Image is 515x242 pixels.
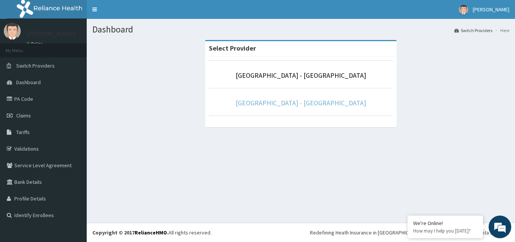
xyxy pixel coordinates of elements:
h1: Dashboard [92,25,509,34]
a: Switch Providers [454,27,492,34]
span: Dashboard [16,79,41,86]
a: [GEOGRAPHIC_DATA] - [GEOGRAPHIC_DATA] [236,71,366,80]
span: We're online! [44,73,104,149]
footer: All rights reserved. [87,223,515,242]
p: [PERSON_NAME] [26,31,76,37]
p: How may I help you today? [413,228,477,234]
div: We're Online! [413,220,477,227]
img: User Image [4,23,21,40]
span: [PERSON_NAME] [473,6,509,13]
a: RelianceHMO [135,229,167,236]
strong: Select Provider [209,44,256,52]
span: Switch Providers [16,62,55,69]
div: Minimize live chat window [124,4,142,22]
div: Chat with us now [39,42,127,52]
span: Claims [16,112,31,119]
a: [GEOGRAPHIC_DATA] - [GEOGRAPHIC_DATA] [236,99,366,107]
div: Redefining Heath Insurance in [GEOGRAPHIC_DATA] using Telemedicine and Data Science! [310,229,509,236]
span: Tariffs [16,129,30,136]
li: Here [493,27,509,34]
strong: Copyright © 2017 . [92,229,169,236]
a: Online [26,41,44,46]
img: User Image [459,5,468,14]
textarea: Type your message and hit 'Enter' [4,162,144,188]
img: d_794563401_company_1708531726252_794563401 [14,38,31,57]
